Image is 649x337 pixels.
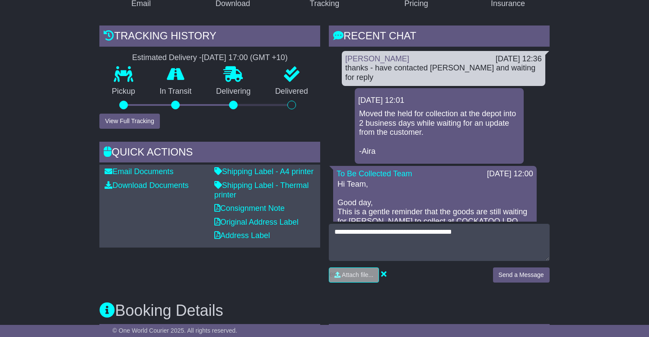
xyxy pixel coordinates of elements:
p: In Transit [147,87,204,96]
button: View Full Tracking [99,114,159,129]
a: Consignment Note [214,204,285,213]
a: [PERSON_NAME] [345,54,409,63]
a: Shipping Label - Thermal printer [214,181,309,199]
p: Delivered [263,87,320,96]
a: Download Documents [105,181,188,190]
div: Tracking history [99,25,320,49]
p: Delivering [204,87,263,96]
div: RECENT CHAT [329,25,550,49]
div: [DATE] 12:01 [358,96,520,105]
a: Shipping Label - A4 printer [214,167,314,176]
p: Pickup [99,87,147,96]
div: [DATE] 12:36 [496,54,542,64]
p: Hi Team, Good day, This is a gentle reminder that the goods are still waiting for [PERSON_NAME] t... [337,180,532,292]
a: Address Label [214,231,270,240]
h3: Booking Details [99,302,549,319]
div: [DATE] 17:00 (GMT +10) [202,53,288,63]
a: Original Address Label [214,218,299,226]
div: [DATE] 12:00 [487,169,533,179]
div: Estimated Delivery - [99,53,320,63]
a: Email Documents [105,167,173,176]
button: Send a Message [493,267,550,283]
a: To Be Collected Team [337,169,412,178]
div: thanks - have contacted [PERSON_NAME] and waiting for reply [345,64,542,82]
span: © One World Courier 2025. All rights reserved. [112,327,237,334]
p: Moved the held for collection at the depot into 2 business days while waiting for an update from ... [359,109,519,156]
div: Quick Actions [99,142,320,165]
